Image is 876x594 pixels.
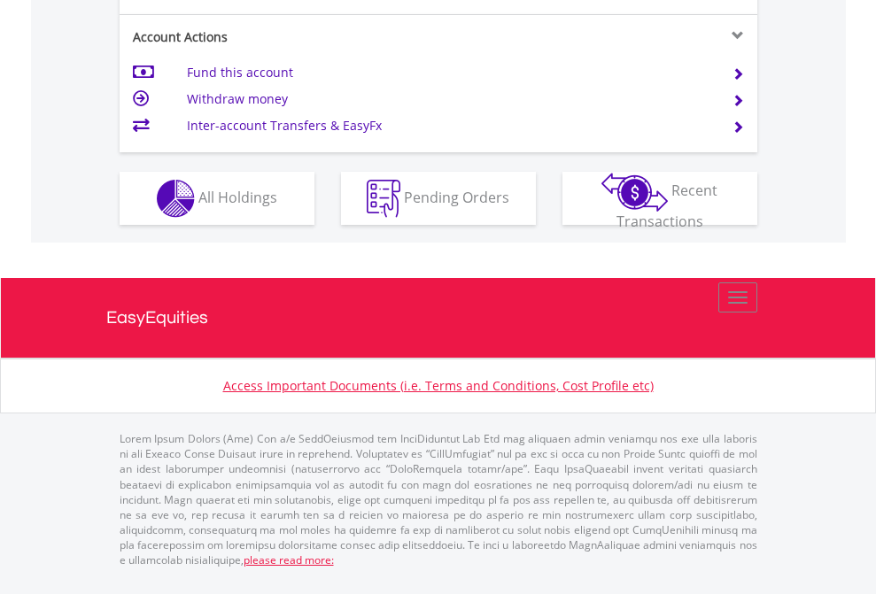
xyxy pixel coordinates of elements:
[120,431,757,567] p: Lorem Ipsum Dolors (Ame) Con a/e SeddOeiusmod tem InciDiduntut Lab Etd mag aliquaen admin veniamq...
[601,173,668,212] img: transactions-zar-wht.png
[223,377,654,394] a: Access Important Documents (i.e. Terms and Conditions, Cost Profile etc)
[367,180,400,218] img: pending_instructions-wht.png
[244,552,334,567] a: please read more:
[198,187,277,206] span: All Holdings
[106,278,771,358] a: EasyEquities
[404,187,509,206] span: Pending Orders
[157,180,195,218] img: holdings-wht.png
[187,112,710,139] td: Inter-account Transfers & EasyFx
[562,172,757,225] button: Recent Transactions
[120,172,314,225] button: All Holdings
[120,28,438,46] div: Account Actions
[187,59,710,86] td: Fund this account
[187,86,710,112] td: Withdraw money
[341,172,536,225] button: Pending Orders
